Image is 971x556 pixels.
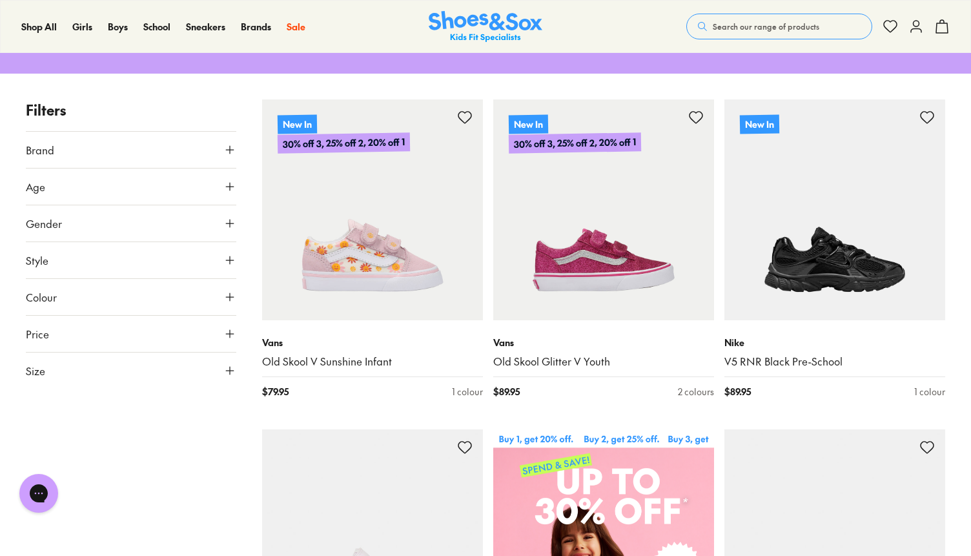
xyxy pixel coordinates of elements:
a: Boys [108,20,128,34]
a: V5 RNR Black Pre-School [724,355,945,369]
a: Old Skool Glitter V Youth [493,355,714,369]
div: 2 colours [678,385,714,398]
span: $ 79.95 [262,385,289,398]
a: Sale [287,20,305,34]
p: 30% off 3, 25% off 2, 20% off 1 [278,132,410,154]
img: SNS_Logo_Responsive.svg [429,11,542,43]
button: Search our range of products [686,14,872,39]
div: 1 colour [914,385,945,398]
button: Gender [26,205,236,242]
button: Price [26,316,236,352]
button: Age [26,169,236,205]
span: Sale [287,20,305,33]
span: Sneakers [186,20,225,33]
span: Girls [72,20,92,33]
button: Brand [26,132,236,168]
span: Brand [26,142,54,158]
span: Brands [241,20,271,33]
a: Girls [72,20,92,34]
span: $ 89.95 [724,385,751,398]
p: New In [740,114,779,134]
button: Size [26,353,236,389]
span: Shop All [21,20,57,33]
iframe: Gorgias live chat messenger [13,469,65,517]
a: New In30% off 3, 25% off 2, 20% off 1 [493,99,714,320]
span: School [143,20,170,33]
button: Colour [26,279,236,315]
a: Old Skool V Sunshine Infant [262,355,483,369]
a: School [143,20,170,34]
p: 30% off 3, 25% off 2, 20% off 1 [509,132,641,154]
div: 1 colour [452,385,483,398]
p: Nike [724,336,945,349]
a: New In30% off 3, 25% off 2, 20% off 1 [262,99,483,320]
a: Sneakers [186,20,225,34]
p: New In [509,114,548,134]
button: Style [26,242,236,278]
p: New In [278,114,317,134]
a: Shop All [21,20,57,34]
a: Shoes & Sox [429,11,542,43]
span: $ 89.95 [493,385,520,398]
span: Price [26,326,49,342]
a: Brands [241,20,271,34]
p: Vans [262,336,483,349]
span: Size [26,363,45,378]
span: Colour [26,289,57,305]
p: Filters [26,99,236,121]
span: Style [26,252,48,268]
a: New In [724,99,945,320]
p: Vans [493,336,714,349]
span: Gender [26,216,62,231]
span: Boys [108,20,128,33]
span: Age [26,179,45,194]
span: Search our range of products [713,21,819,32]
